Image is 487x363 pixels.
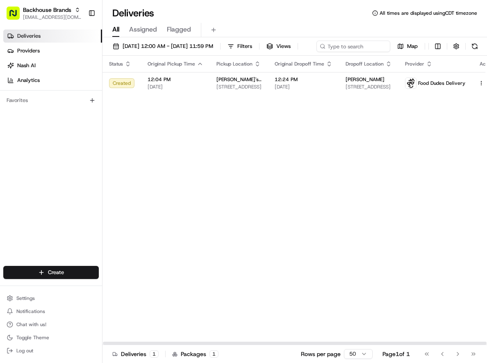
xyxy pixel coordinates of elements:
[380,10,477,16] span: All times are displayed using CDT timezone
[148,61,195,67] span: Original Pickup Time
[16,347,33,354] span: Log out
[150,350,159,358] div: 1
[172,350,218,358] div: Packages
[3,29,102,43] a: Deliveries
[23,6,71,14] button: Backhouse Brands
[301,350,341,358] p: Rows per page
[148,76,203,83] span: 12:04 PM
[48,269,64,276] span: Create
[16,334,49,341] span: Toggle Theme
[346,61,384,67] span: Dropoff Location
[407,43,418,50] span: Map
[216,76,262,83] span: [PERSON_NAME]'s Chicken & Wings
[109,61,123,67] span: Status
[3,44,102,57] a: Providers
[216,61,253,67] span: Pickup Location
[394,41,421,52] button: Map
[3,3,85,23] button: Backhouse Brands[EMAIL_ADDRESS][DOMAIN_NAME]
[209,350,218,358] div: 1
[346,76,385,83] span: [PERSON_NAME]
[17,62,36,69] span: Nash AI
[3,319,99,330] button: Chat with us!
[405,61,424,67] span: Provider
[418,80,465,86] span: Food Dudes Delivery
[3,74,102,87] a: Analytics
[3,332,99,343] button: Toggle Theme
[275,84,332,90] span: [DATE]
[275,76,332,83] span: 12:24 PM
[167,25,191,34] span: Flagged
[263,41,294,52] button: Views
[469,41,480,52] button: Refresh
[276,43,291,50] span: Views
[112,350,159,358] div: Deliveries
[405,78,416,88] img: food_dudes.png
[3,59,102,72] a: Nash AI
[109,41,217,52] button: [DATE] 12:00 AM - [DATE] 11:59 PM
[275,61,324,67] span: Original Dropoff Time
[123,43,213,50] span: [DATE] 12:00 AM - [DATE] 11:59 PM
[3,345,99,356] button: Log out
[3,266,99,279] button: Create
[382,350,410,358] div: Page 1 of 1
[224,41,256,52] button: Filters
[346,84,392,90] span: [STREET_ADDRESS]
[23,14,82,20] button: [EMAIL_ADDRESS][DOMAIN_NAME]
[112,7,154,20] h1: Deliveries
[216,84,262,90] span: [STREET_ADDRESS]
[237,43,252,50] span: Filters
[129,25,157,34] span: Assigned
[16,295,35,302] span: Settings
[112,25,119,34] span: All
[16,308,45,315] span: Notifications
[17,77,40,84] span: Analytics
[17,47,40,54] span: Providers
[16,321,46,328] span: Chat with us!
[3,306,99,317] button: Notifications
[316,41,390,52] input: Type to search
[17,32,41,40] span: Deliveries
[3,293,99,304] button: Settings
[148,84,203,90] span: [DATE]
[3,94,99,107] div: Favorites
